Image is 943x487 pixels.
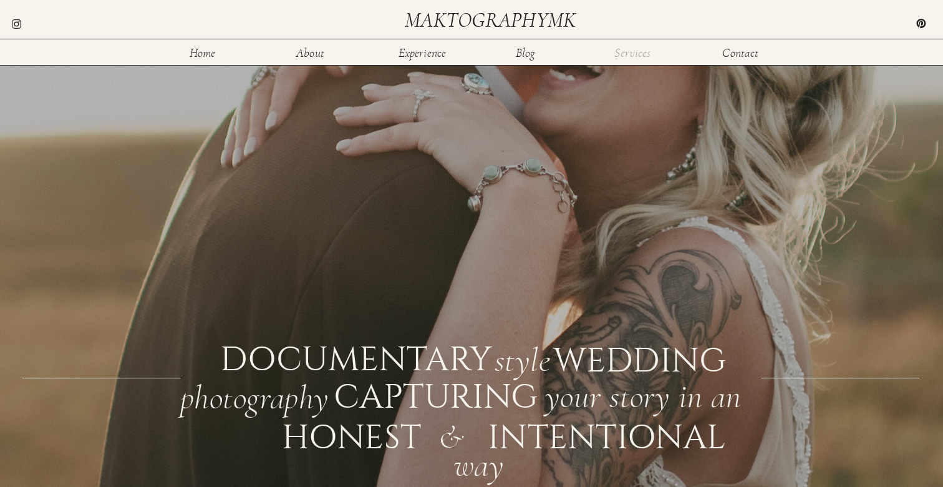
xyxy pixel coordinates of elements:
[453,449,515,478] div: way
[405,10,581,31] a: maktographymk
[553,344,723,371] div: WEDDING
[334,380,480,408] div: CAPTURING
[505,47,546,57] a: Blog
[612,47,653,57] a: Services
[720,47,761,57] a: Contact
[182,47,223,57] a: Home
[545,380,759,408] div: your story in an
[488,421,578,449] div: intentional
[495,344,549,371] div: style
[438,421,476,450] div: &
[397,47,447,57] a: Experience
[290,47,331,57] a: About
[282,421,372,449] div: honest
[180,381,331,410] div: photography
[220,343,488,372] div: documentary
